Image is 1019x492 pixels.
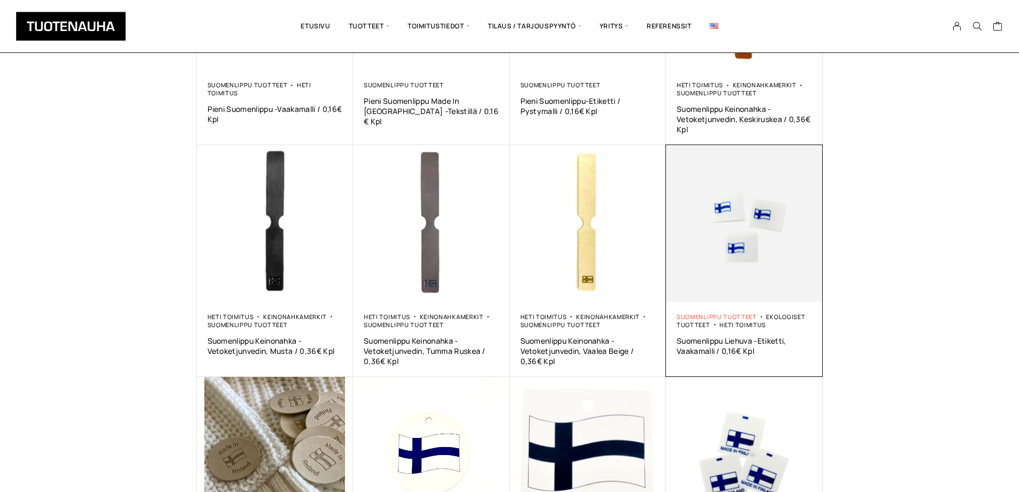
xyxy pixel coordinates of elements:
a: Pieni Suomenlippu Made in [GEOGRAPHIC_DATA] -tekstillä / 0,16 € kpl [364,96,499,126]
a: Suomenlippu tuotteet [677,89,757,97]
span: Tilaus / Tarjouspyyntö [479,8,591,44]
a: Keinonahkamerkit [733,81,796,89]
a: Referenssit [638,8,701,44]
a: Etusivu [292,8,339,44]
a: Suomenlippu Liehuva -Etiketti, Vaakamalli / 0,16€ Kpl [677,336,812,356]
a: Suomenlippu tuotteet [677,313,757,321]
a: Suomenlippu Keinonahka -Vetoketjunvedin, Musta / 0,36€ Kpl [208,336,343,356]
a: Heti toimitus [364,313,410,321]
img: Tuotenauha Oy [16,12,126,41]
a: Suomenlippu tuotteet [364,81,444,89]
a: Cart [993,21,1003,34]
a: Suomenlippu Keinonahka -Vetoketjunvedin, Vaalea Beige / 0,36€ Kpl [520,336,656,366]
a: Heti toimitus [520,313,567,321]
a: Heti toimitus [677,81,723,89]
a: Keinonahkamerkit [263,313,327,321]
a: Pieni Suomenlippu -vaakamalli / 0,16€ kpl [208,104,343,124]
a: Suomenlippu tuotteet [208,81,288,89]
span: Toimitustiedot [399,8,479,44]
img: English [710,23,718,29]
a: Pieni Suomenlippu-etiketti / pystymalli / 0,16€ kpl [520,96,656,116]
a: Keinonahkamerkit [576,313,640,321]
button: Search [967,21,987,31]
a: Keinonahkamerkit [420,313,484,321]
a: Suomenlippu tuotteet [364,321,444,329]
a: Suomenlippu tuotteet [520,81,601,89]
a: Suomenlippu Keinonahka -Vetoketjunvedin, Tumma Ruskea / 0,36€ Kpl [364,336,499,366]
span: Yritys [591,8,638,44]
a: Heti toimitus [208,313,254,321]
a: Suomenlippu Keinonahka -Vetoketjunvedin, Keskiruskea / 0,36€ Kpl [677,104,812,134]
a: Ekologiset tuotteet [677,313,805,329]
a: Heti toimitus [208,81,311,97]
span: Tuotteet [340,8,399,44]
a: Suomenlippu tuotteet [208,321,288,329]
a: Heti toimitus [719,321,766,329]
a: My Account [947,21,968,31]
a: Suomenlippu tuotteet [520,321,601,329]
